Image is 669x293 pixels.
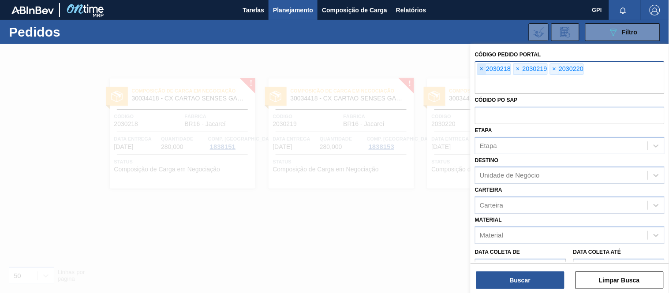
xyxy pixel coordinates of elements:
label: Data coleta até [573,249,621,255]
input: dd/mm/yyyy [573,259,665,276]
span: × [550,64,559,74]
div: Etapa [480,142,497,149]
div: 2030219 [513,63,547,75]
button: Notificações [609,4,637,16]
span: Planejamento [273,5,313,15]
div: 2030220 [550,63,584,75]
label: Códido PO SAP [475,97,518,103]
span: Composição de Carga [322,5,387,15]
button: Filtro [585,23,660,41]
span: × [478,64,486,74]
div: Carteira [480,202,503,209]
div: Unidade de Negócio [480,172,540,179]
span: Filtro [622,29,638,36]
h1: Pedidos [9,27,135,37]
input: dd/mm/yyyy [475,259,566,276]
img: TNhmsLtSVTkK8tSr43FrP2fwEKptu5GPRR3wAAAABJRU5ErkJggg== [11,6,54,14]
img: Logout [650,5,660,15]
div: Importar Negociações dos Pedidos [529,23,549,41]
label: Código Pedido Portal [475,52,541,58]
div: Solicitação de Revisão de Pedidos [551,23,579,41]
span: Relatórios [396,5,426,15]
label: Carteira [475,187,502,193]
label: Etapa [475,127,492,134]
label: Material [475,217,502,223]
label: Data coleta de [475,249,520,255]
span: Tarefas [243,5,264,15]
div: Material [480,231,503,239]
div: 2030218 [477,63,511,75]
label: Destino [475,157,498,163]
span: × [514,64,522,74]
